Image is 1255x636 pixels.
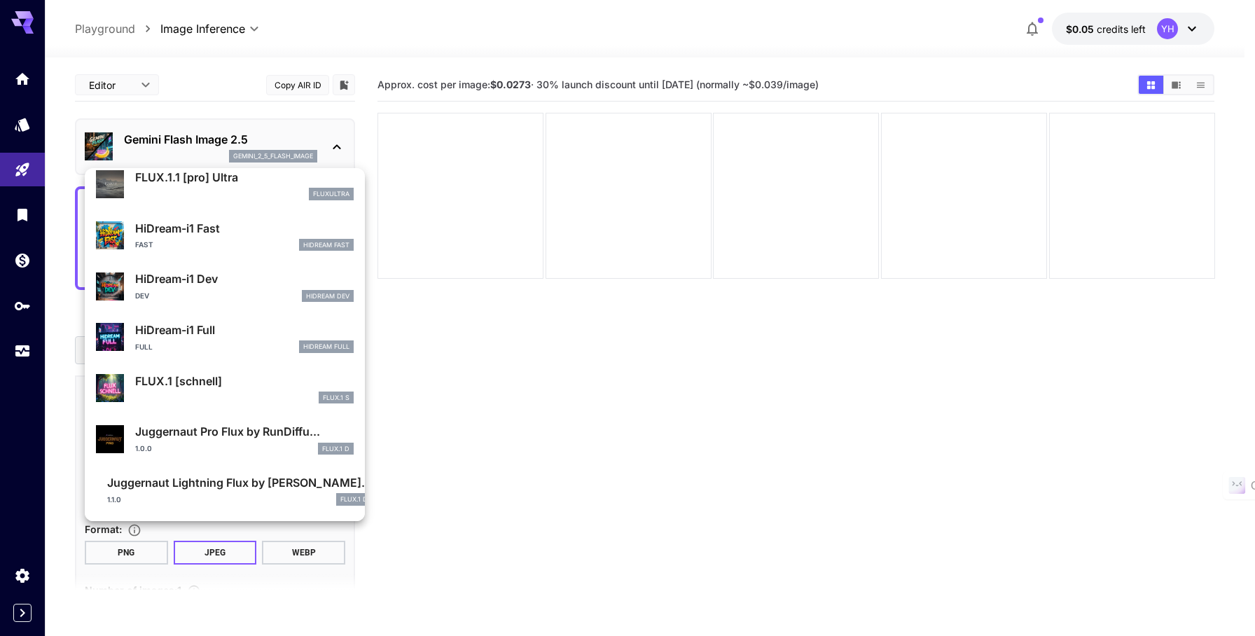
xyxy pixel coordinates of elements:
[96,163,354,206] div: FLUX.1.1 [pro] Ultrafluxultra
[96,367,354,410] div: FLUX.1 [schnell]FLUX.1 S
[107,474,372,491] p: Juggernaut Lightning Flux by [PERSON_NAME]...
[303,342,349,352] p: HiDream Full
[135,270,354,287] p: HiDream-i1 Dev
[322,444,349,454] p: FLUX.1 D
[306,291,349,301] p: HiDream Dev
[135,291,149,301] p: Dev
[135,240,153,250] p: Fast
[135,169,354,186] p: FLUX.1.1 [pro] Ultra
[135,322,354,338] p: HiDream-i1 Full
[135,342,153,352] p: Full
[135,220,354,237] p: HiDream-i1 Fast
[96,265,354,307] div: HiDream-i1 DevDevHiDream Dev
[107,495,121,505] p: 1.1.0
[96,469,354,511] div: Juggernaut Lightning Flux by [PERSON_NAME]...1.1.0FLUX.1 D
[135,423,354,440] p: Juggernaut Pro Flux by RunDiffu...
[135,443,152,454] p: 1.0.0
[313,189,349,199] p: fluxultra
[135,373,354,389] p: FLUX.1 [schnell]
[96,417,354,460] div: Juggernaut Pro Flux by RunDiffu...1.0.0FLUX.1 D
[323,393,349,403] p: FLUX.1 S
[96,316,354,359] div: HiDream-i1 FullFullHiDream Full
[96,214,354,257] div: HiDream-i1 FastFastHiDream Fast
[303,240,349,250] p: HiDream Fast
[340,495,368,504] p: FLUX.1 D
